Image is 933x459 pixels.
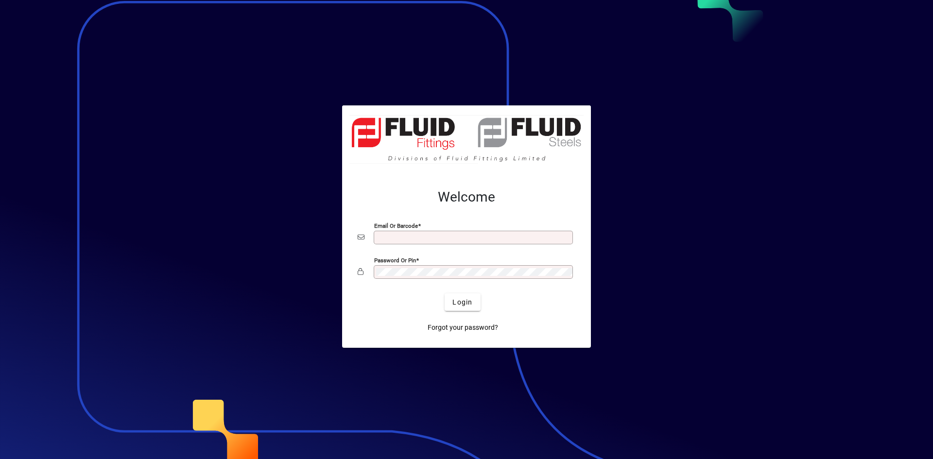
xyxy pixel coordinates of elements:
[445,293,480,311] button: Login
[428,323,498,333] span: Forgot your password?
[374,257,416,264] mat-label: Password or Pin
[424,319,502,336] a: Forgot your password?
[374,222,418,229] mat-label: Email or Barcode
[358,189,575,205] h2: Welcome
[452,297,472,307] span: Login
